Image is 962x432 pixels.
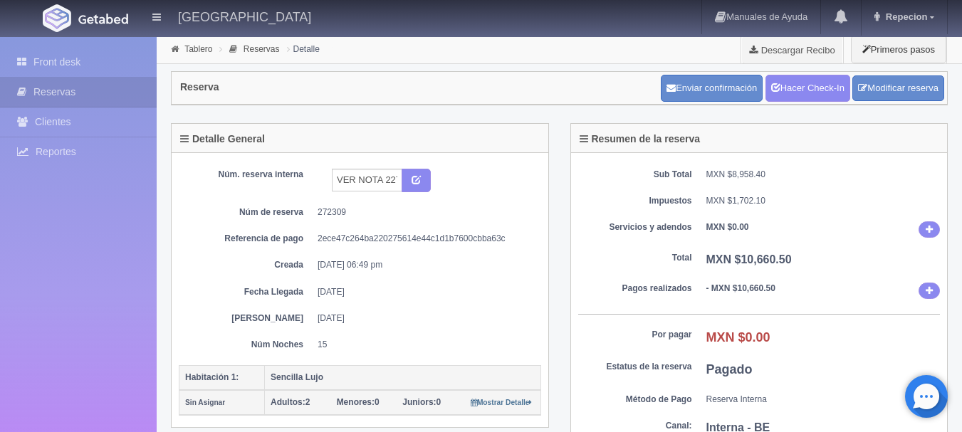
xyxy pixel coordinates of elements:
[189,233,303,245] dt: Referencia de pago
[189,259,303,271] dt: Creada
[578,252,692,264] dt: Total
[402,397,436,407] strong: Juniors:
[706,222,749,232] b: MXN $0.00
[318,259,530,271] dd: [DATE] 06:49 pm
[271,397,310,407] span: 2
[706,253,792,265] b: MXN $10,660.50
[185,399,225,406] small: Sin Asignar
[741,36,843,64] a: Descargar Recibo
[706,195,941,207] dd: MXN $1,702.10
[882,11,928,22] span: Repecion
[189,286,303,298] dt: Fecha Llegada
[578,195,692,207] dt: Impuestos
[337,397,380,407] span: 0
[337,397,375,407] strong: Menores:
[578,169,692,181] dt: Sub Total
[283,42,323,56] li: Detalle
[706,362,753,376] b: Pagado
[661,75,763,102] button: Enviar confirmación
[851,36,946,63] button: Primeros pasos
[471,399,533,406] small: Mostrar Detalle
[471,397,533,407] a: Mostrar Detalle
[852,75,944,102] a: Modificar reserva
[578,420,692,432] dt: Canal:
[189,339,303,351] dt: Núm Noches
[578,221,692,233] dt: Servicios y adendos
[318,312,530,325] dd: [DATE]
[578,394,692,406] dt: Método de Pago
[318,233,530,245] dd: 2ece47c264ba220275614e44c1d1b7600cbba63c
[578,329,692,341] dt: Por pagar
[706,330,770,344] b: MXN $0.00
[271,397,305,407] strong: Adultos:
[184,44,212,54] a: Tablero
[189,312,303,325] dt: [PERSON_NAME]
[185,372,239,382] b: Habitación 1:
[402,397,441,407] span: 0
[78,14,128,24] img: Getabed
[189,169,303,181] dt: Núm. reserva interna
[765,75,850,102] a: Hacer Check-In
[43,4,71,32] img: Getabed
[318,339,530,351] dd: 15
[178,7,311,25] h4: [GEOGRAPHIC_DATA]
[706,283,775,293] b: - MXN $10,660.50
[578,283,692,295] dt: Pagos realizados
[706,169,941,181] dd: MXN $8,958.40
[578,361,692,373] dt: Estatus de la reserva
[244,44,280,54] a: Reservas
[180,134,265,144] h4: Detalle General
[318,206,530,218] dd: 272309
[265,365,541,390] th: Sencilla Lujo
[180,82,219,93] h4: Reserva
[189,206,303,218] dt: Núm de reserva
[706,394,941,406] dd: Reserva Interna
[318,286,530,298] dd: [DATE]
[580,134,701,144] h4: Resumen de la reserva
